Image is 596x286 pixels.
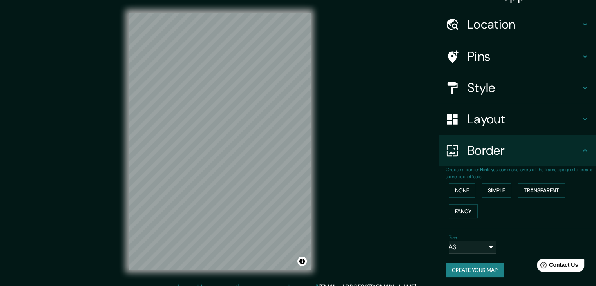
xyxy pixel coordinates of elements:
button: Simple [482,183,511,198]
canvas: Map [129,13,311,270]
label: Size [449,234,457,241]
button: None [449,183,475,198]
button: Transparent [518,183,565,198]
div: Border [439,135,596,166]
h4: Border [467,143,580,158]
b: Hint [480,167,489,173]
button: Create your map [446,263,504,277]
iframe: Help widget launcher [526,255,587,277]
h4: Pins [467,49,580,64]
div: A3 [449,241,496,253]
div: Style [439,72,596,103]
button: Fancy [449,204,478,219]
p: Choose a border. : you can make layers of the frame opaque to create some cool effects. [446,166,596,180]
h4: Location [467,16,580,32]
h4: Style [467,80,580,96]
div: Layout [439,103,596,135]
button: Toggle attribution [297,257,307,266]
div: Pins [439,41,596,72]
div: Location [439,9,596,40]
h4: Layout [467,111,580,127]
